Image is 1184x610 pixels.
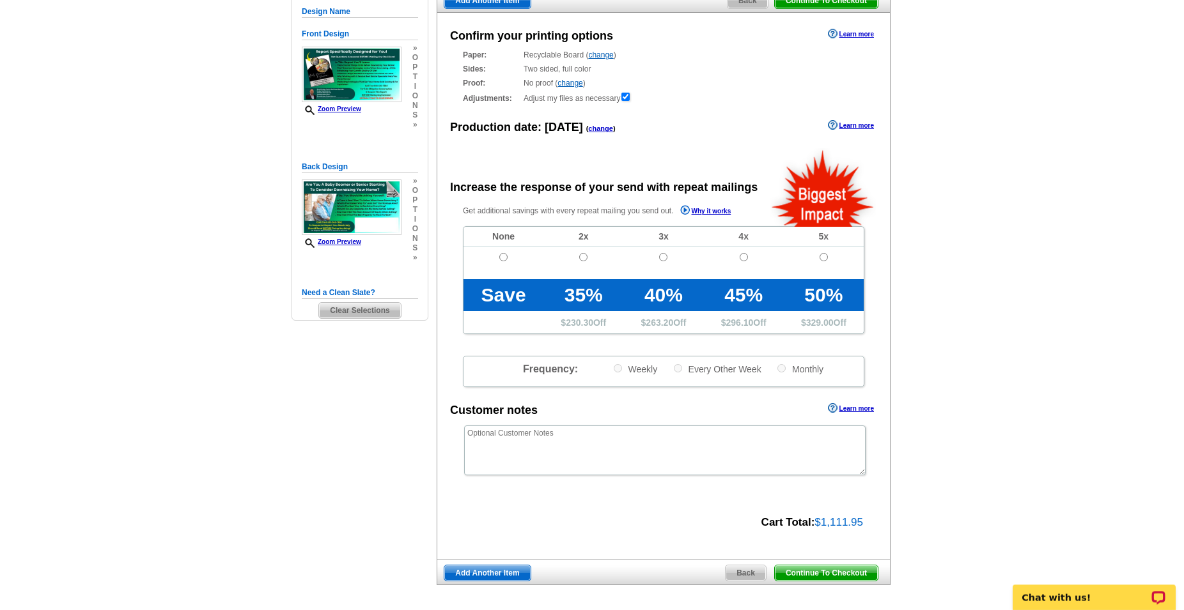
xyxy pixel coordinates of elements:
img: small-thumb.jpg [302,179,401,236]
span: Continue To Checkout [775,565,878,581]
a: Add Another Item [444,565,531,581]
span: [DATE] [545,121,583,133]
img: biggestImpact.png [770,148,876,227]
div: Recyclable Board ( ) [463,49,864,61]
p: Get additional savings with every repeat mailing you send out. [463,204,758,218]
span: » [412,120,418,130]
span: o [412,53,418,63]
span: o [412,186,418,195]
span: i [412,215,418,224]
td: 50% [784,279,864,311]
strong: Cart Total: [761,516,815,528]
label: Monthly [776,363,823,375]
span: 296.10 [726,317,754,328]
td: 35% [543,279,623,311]
span: n [412,101,418,111]
span: p [412,195,418,205]
td: $ Off [784,311,864,333]
a: Learn more [828,29,874,39]
a: Back [725,565,767,581]
td: $ Off [623,311,703,333]
span: i [412,82,418,91]
a: Why it works [680,205,731,218]
span: » [412,43,418,53]
div: Customer notes [450,402,538,419]
td: Save [463,279,543,311]
span: t [412,205,418,215]
a: change [588,125,613,132]
td: 4x [704,227,784,247]
td: 3x [623,227,703,247]
td: 2x [543,227,623,247]
td: None [463,227,543,247]
strong: Proof: [463,77,520,89]
span: Add Another Item [444,565,530,581]
div: Adjust my files as necessary [463,91,864,104]
input: Weekly [614,364,622,372]
span: p [412,63,418,72]
span: s [412,111,418,120]
td: $ Off [704,311,784,333]
div: Confirm your printing options [450,27,613,45]
div: No proof ( ) [463,77,864,89]
span: Frequency: [523,363,578,374]
iframe: LiveChat chat widget [1004,570,1184,610]
div: Production date: [450,119,616,136]
h5: Design Name [302,6,418,18]
div: Two sided, full color [463,63,864,75]
td: 40% [623,279,703,311]
span: o [412,224,418,234]
a: change [557,79,582,88]
span: s [412,243,418,253]
span: ( ) [586,125,616,132]
h5: Need a Clean Slate? [302,287,418,299]
input: Monthly [777,364,786,372]
label: Weekly [612,363,658,375]
strong: Paper: [463,49,520,61]
span: » [412,176,418,186]
span: $1,111.95 [814,516,863,528]
span: n [412,234,418,243]
a: Learn more [828,120,874,130]
h5: Back Design [302,161,418,173]
img: small-thumb.jpg [302,47,401,103]
span: Clear Selections [319,303,400,318]
a: Zoom Preview [302,238,361,245]
a: Zoom Preview [302,105,361,112]
div: Increase the response of your send with repeat mailings [450,179,758,196]
span: 329.00 [806,317,834,328]
span: 230.30 [566,317,593,328]
strong: Adjustments: [463,93,520,104]
h5: Front Design [302,28,418,40]
span: » [412,253,418,263]
strong: Sides: [463,63,520,75]
span: Back [726,565,766,581]
input: Every Other Week [674,364,682,372]
td: $ Off [543,311,623,333]
span: t [412,72,418,82]
label: Every Other Week [673,363,761,375]
span: o [412,91,418,101]
span: 263.20 [646,317,673,328]
a: Learn more [828,403,874,413]
td: 5x [784,227,864,247]
a: change [588,50,613,59]
td: 45% [704,279,784,311]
